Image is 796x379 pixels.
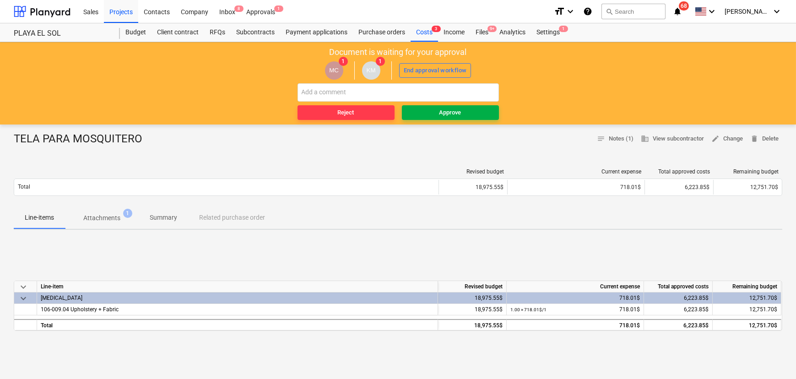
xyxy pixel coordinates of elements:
a: Client contract [152,23,204,42]
a: Files9+ [470,23,494,42]
span: search [606,8,613,15]
div: Costs [411,23,438,42]
span: 1 [339,57,348,66]
span: 68 [679,1,689,11]
span: Change [711,134,743,144]
div: Approve [439,108,461,118]
i: format_size [554,6,565,17]
div: Total [37,319,438,330]
button: Reject [298,105,395,120]
div: TELA PARA MOSQUITERO [14,132,150,146]
button: Search [601,4,666,19]
span: Delete [750,134,779,144]
span: KM [367,67,376,74]
div: 6,223.85$ [644,292,713,304]
div: 718.01$ [510,304,640,315]
a: Analytics [494,23,531,42]
span: View subcontractor [641,134,704,144]
span: notes [597,135,605,143]
button: Delete [747,132,782,146]
span: 9+ [487,26,497,32]
a: Subcontracts [231,23,280,42]
div: Total approved costs [649,168,710,175]
div: Remaining budget [713,281,781,292]
span: 1 [274,5,283,12]
span: edit [711,135,720,143]
div: 18,975.55$ [439,180,507,195]
a: Payment applications [280,23,353,42]
p: Document is waiting for your approval [330,47,467,58]
button: Notes (1) [593,132,637,146]
i: keyboard_arrow_down [565,6,576,17]
div: 12,751.70$ [713,319,781,330]
div: Current expense [511,168,641,175]
span: [PERSON_NAME] [725,8,770,15]
span: MC [329,67,339,74]
span: keyboard_arrow_down [18,282,29,292]
a: Budget [120,23,152,42]
p: Attachments [83,213,120,223]
button: Change [708,132,747,146]
div: End approval workflow [404,65,467,76]
span: delete [750,135,758,143]
div: Files [470,23,494,42]
span: keyboard_arrow_down [18,293,29,304]
a: Income [438,23,470,42]
p: Total [18,183,30,191]
div: Reject [338,108,354,118]
div: Revised budget [438,281,507,292]
div: 18,975.55$ [438,319,507,330]
span: 1 [123,209,132,218]
span: 1 [376,57,385,66]
div: 18,975.55$ [438,292,507,304]
span: 1 [559,26,568,32]
span: 8 [234,5,244,12]
div: Remaining budget [717,168,779,175]
a: Costs3 [411,23,438,42]
i: Knowledge base [583,6,592,17]
button: Approve [402,105,499,120]
div: Mareliz Chi [325,61,343,80]
i: notifications [673,6,682,17]
div: kristin morales [362,61,380,80]
a: RFQs [204,23,231,42]
button: End approval workflow [399,63,471,78]
i: keyboard_arrow_down [771,6,782,17]
div: Current expense [507,281,644,292]
p: Summary [150,213,177,222]
span: 12,751.70$ [749,306,777,313]
span: 106-009.04 Upholstery + Fabric [41,306,119,313]
div: Revised budget [443,168,504,175]
div: 12,751.70$ [713,292,781,304]
div: 18,975.55$ [438,304,507,315]
a: Purchase orders [353,23,411,42]
span: 3 [432,26,441,32]
div: Settings [531,23,565,42]
div: 6,223.85$ [644,180,713,195]
iframe: Chat Widget [750,335,796,379]
small: 1.00 × 718.01$ / 1 [510,307,547,312]
input: Add a comment [298,83,499,102]
span: 12,751.70$ [750,184,778,190]
span: 6,223.85$ [684,306,709,313]
div: Line-item [37,281,438,292]
i: keyboard_arrow_down [706,6,717,17]
div: CAPEX [41,292,434,303]
div: 6,223.85$ [644,319,713,330]
p: Line-items [25,213,54,222]
div: PLAYA EL SOL [14,29,109,38]
div: 718.01$ [511,184,641,190]
div: 718.01$ [510,292,640,304]
div: Total approved costs [644,281,713,292]
a: Settings1 [531,23,565,42]
div: 718.01$ [510,320,640,331]
span: Notes (1) [597,134,634,144]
